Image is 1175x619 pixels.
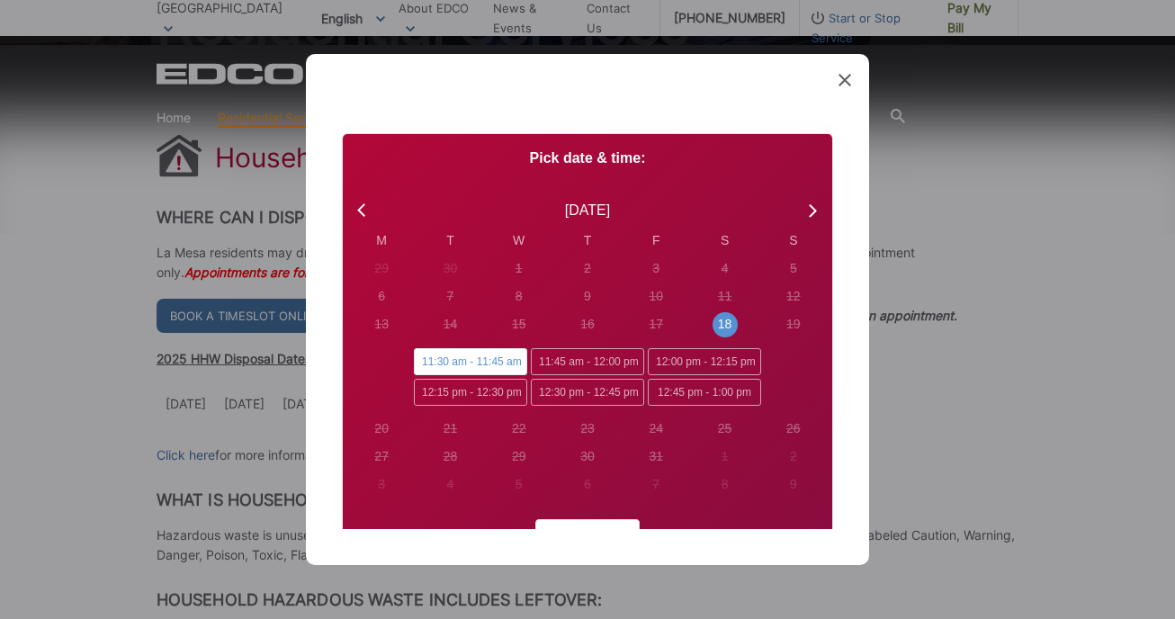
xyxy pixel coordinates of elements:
div: 26 [786,419,801,438]
div: 2 [790,447,797,466]
div: 22 [512,419,526,438]
div: 29 [374,259,389,278]
p: Pick date & time: [343,148,832,168]
div: 24 [649,419,663,438]
div: S [759,231,828,250]
div: W [485,231,553,250]
div: 2 [584,259,591,278]
div: 8 [516,287,523,306]
span: 12:00 pm - 12:15 pm [648,348,761,375]
div: 17 [649,315,663,334]
div: 5 [516,475,523,494]
div: 31 [649,447,663,466]
div: 16 [580,315,595,334]
div: M [347,231,416,250]
div: 14 [444,315,458,334]
div: 10 [649,287,663,306]
div: 25 [718,419,732,438]
div: 20 [374,419,389,438]
div: 12 [786,287,801,306]
div: 11 [718,287,732,306]
div: 3 [652,259,659,278]
div: 1 [516,259,523,278]
div: 29 [512,447,526,466]
div: 6 [378,287,385,306]
div: 4 [722,259,729,278]
div: 19 [786,315,801,334]
button: Continue [535,519,639,555]
div: 6 [584,475,591,494]
div: 3 [378,475,385,494]
div: 9 [584,287,591,306]
div: 30 [444,259,458,278]
div: 18 [718,315,732,334]
span: 11:45 am - 12:00 pm [531,348,644,375]
div: [DATE] [565,200,610,221]
span: 12:30 pm - 12:45 pm [531,379,644,406]
div: 27 [374,447,389,466]
div: 15 [512,315,526,334]
div: 9 [790,475,797,494]
div: 8 [722,475,729,494]
div: 23 [580,419,595,438]
div: 7 [652,475,659,494]
div: 28 [444,447,458,466]
div: 30 [580,447,595,466]
div: 7 [447,287,454,306]
div: 5 [790,259,797,278]
span: 11:30 am - 11:45 am [414,348,527,375]
div: 4 [447,475,454,494]
span: 12:15 pm - 12:30 pm [414,379,527,406]
div: F [622,231,690,250]
div: 1 [722,447,729,466]
span: 12:45 pm - 1:00 pm [648,379,761,406]
div: 21 [444,419,458,438]
div: S [690,231,758,250]
div: T [416,231,484,250]
div: T [553,231,622,250]
div: 13 [374,315,389,334]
